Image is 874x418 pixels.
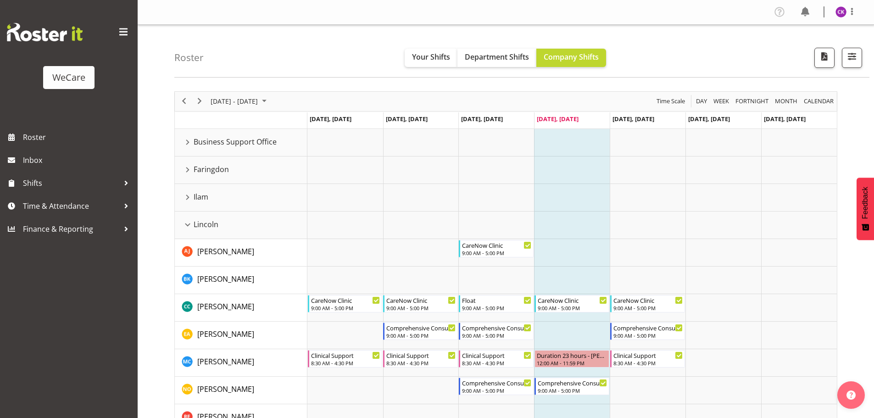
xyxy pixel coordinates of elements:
[712,95,731,107] button: Timeline Week
[176,92,192,111] div: previous period
[207,92,272,111] div: Sep 29 - Oct 05, 2025
[192,92,207,111] div: next period
[308,295,383,312] div: Charlotte Courtney"s event - CareNow Clinic Begin From Monday, September 29, 2025 at 9:00:00 AM G...
[174,52,204,63] h4: Roster
[23,222,119,236] span: Finance & Reporting
[857,178,874,240] button: Feedback - Show survey
[412,52,450,62] span: Your Shifts
[197,301,254,312] span: [PERSON_NAME]
[462,332,531,339] div: 9:00 AM - 5:00 PM
[386,304,456,312] div: 9:00 AM - 5:00 PM
[462,359,531,367] div: 8:30 AM - 4:30 PM
[311,351,380,360] div: Clinical Support
[194,164,229,175] span: Faringdon
[197,274,254,284] span: [PERSON_NAME]
[175,377,307,404] td: Natasha Ottley resource
[386,295,456,305] div: CareNow Clinic
[465,52,529,62] span: Department Shifts
[459,323,534,340] div: Ena Advincula"s event - Comprehensive Consult Begin From Wednesday, October 1, 2025 at 9:00:00 AM...
[534,378,609,395] div: Natasha Ottley"s event - Comprehensive Consult Begin From Thursday, October 2, 2025 at 9:00:00 AM...
[802,95,835,107] button: Month
[695,95,709,107] button: Timeline Day
[544,52,599,62] span: Company Shifts
[774,95,799,107] button: Timeline Month
[538,378,607,387] div: Comprehensive Consult
[311,359,380,367] div: 8:30 AM - 4:30 PM
[835,6,846,17] img: chloe-kim10479.jpg
[461,115,503,123] span: [DATE], [DATE]
[383,323,458,340] div: Ena Advincula"s event - Comprehensive Consult Begin From Tuesday, September 30, 2025 at 9:00:00 A...
[613,332,683,339] div: 9:00 AM - 5:00 PM
[538,387,607,394] div: 9:00 AM - 5:00 PM
[656,95,686,107] span: Time Scale
[613,351,683,360] div: Clinical Support
[175,212,307,239] td: Lincoln resource
[462,304,531,312] div: 9:00 AM - 5:00 PM
[386,332,456,339] div: 9:00 AM - 5:00 PM
[175,156,307,184] td: Faringdon resource
[613,359,683,367] div: 8:30 AM - 4:30 PM
[197,384,254,394] span: [PERSON_NAME]
[655,95,687,107] button: Time Scale
[735,95,769,107] span: Fortnight
[462,387,531,394] div: 9:00 AM - 5:00 PM
[537,351,607,360] div: Duration 23 hours - [PERSON_NAME]
[52,71,85,84] div: WeCare
[803,95,835,107] span: calendar
[846,390,856,400] img: help-xxl-2.png
[197,384,254,395] a: [PERSON_NAME]
[178,95,190,107] button: Previous
[386,115,428,123] span: [DATE], [DATE]
[210,95,259,107] span: [DATE] - [DATE]
[842,48,862,68] button: Filter Shifts
[194,95,206,107] button: Next
[386,359,456,367] div: 8:30 AM - 4:30 PM
[774,95,798,107] span: Month
[23,130,133,144] span: Roster
[610,323,685,340] div: Ena Advincula"s event - Comprehensive Consult Begin From Friday, October 3, 2025 at 9:00:00 AM GM...
[613,323,683,332] div: Comprehensive Consult
[175,267,307,294] td: Brian Ko resource
[175,322,307,349] td: Ena Advincula resource
[688,115,730,123] span: [DATE], [DATE]
[175,239,307,267] td: Amy Johannsen resource
[383,295,458,312] div: Charlotte Courtney"s event - CareNow Clinic Begin From Tuesday, September 30, 2025 at 9:00:00 AM ...
[311,295,380,305] div: CareNow Clinic
[462,249,531,256] div: 9:00 AM - 5:00 PM
[386,351,456,360] div: Clinical Support
[538,295,607,305] div: CareNow Clinic
[194,191,208,202] span: Ilam
[197,329,254,340] a: [PERSON_NAME]
[175,129,307,156] td: Business Support Office resource
[23,176,119,190] span: Shifts
[462,240,531,250] div: CareNow Clinic
[538,304,607,312] div: 9:00 AM - 5:00 PM
[536,49,606,67] button: Company Shifts
[308,350,383,368] div: Mary Childs"s event - Clinical Support Begin From Monday, September 29, 2025 at 8:30:00 AM GMT+13...
[209,95,271,107] button: October 2025
[197,357,254,367] span: [PERSON_NAME]
[613,304,683,312] div: 9:00 AM - 5:00 PM
[610,295,685,312] div: Charlotte Courtney"s event - CareNow Clinic Begin From Friday, October 3, 2025 at 9:00:00 AM GMT+...
[462,378,531,387] div: Comprehensive Consult
[713,95,730,107] span: Week
[194,219,218,230] span: Lincoln
[7,23,83,41] img: Rosterit website logo
[459,350,534,368] div: Mary Childs"s event - Clinical Support Begin From Wednesday, October 1, 2025 at 8:30:00 AM GMT+13...
[613,295,683,305] div: CareNow Clinic
[695,95,708,107] span: Day
[386,323,456,332] div: Comprehensive Consult
[197,246,254,257] a: [PERSON_NAME]
[194,136,277,147] span: Business Support Office
[457,49,536,67] button: Department Shifts
[175,294,307,322] td: Charlotte Courtney resource
[197,356,254,367] a: [PERSON_NAME]
[175,184,307,212] td: Ilam resource
[197,273,254,284] a: [PERSON_NAME]
[459,378,534,395] div: Natasha Ottley"s event - Comprehensive Consult Begin From Wednesday, October 1, 2025 at 9:00:00 A...
[23,153,133,167] span: Inbox
[175,349,307,377] td: Mary Childs resource
[310,115,351,123] span: [DATE], [DATE]
[459,295,534,312] div: Charlotte Courtney"s event - Float Begin From Wednesday, October 1, 2025 at 9:00:00 AM GMT+13:00 ...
